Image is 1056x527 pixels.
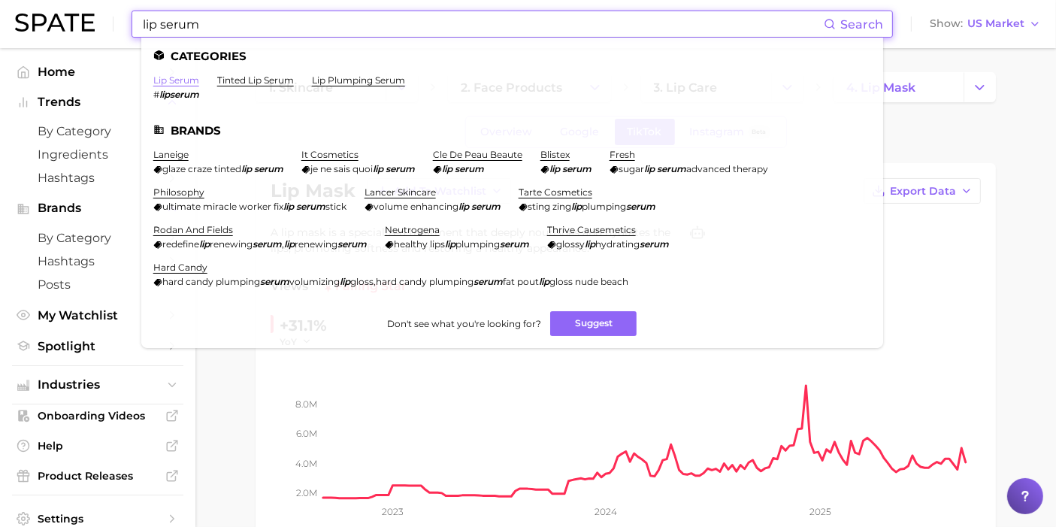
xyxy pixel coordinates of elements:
[12,166,183,189] a: Hashtags
[296,428,317,439] tspan: 6.0m
[38,231,158,245] span: by Category
[500,238,529,250] em: serum
[471,201,501,212] em: serum
[12,120,183,143] a: by Category
[217,74,294,86] a: tinted lip serum
[38,339,158,353] span: Spotlight
[141,11,824,37] input: Search here for a brand, industry, or ingredient
[12,250,183,273] a: Hashtags
[12,404,183,427] a: Onboarding Videos
[153,224,233,235] a: rodan and fields
[12,91,183,114] button: Trends
[38,512,158,525] span: Settings
[474,276,503,287] em: serum
[12,60,183,83] a: Home
[162,163,241,174] span: glaze craze tinted
[840,17,883,32] span: Search
[610,149,635,160] a: fresh
[385,224,440,235] a: neutrogena
[153,89,159,100] span: #
[162,238,199,250] span: redefine
[340,276,350,287] em: lip
[964,72,996,102] button: Change Category
[585,238,595,250] em: lip
[967,20,1024,28] span: US Market
[12,197,183,220] button: Brands
[619,163,644,174] span: sugar
[260,276,289,287] em: serum
[455,238,500,250] span: plumping
[556,238,585,250] span: glossy
[337,238,367,250] em: serum
[458,201,469,212] em: lip
[38,171,158,185] span: Hashtags
[254,163,283,174] em: serum
[15,14,95,32] img: SPATE
[295,238,337,250] span: renewing
[38,201,158,215] span: Brands
[540,149,570,160] a: blistex
[571,201,582,212] em: lip
[153,276,628,287] div: ,
[365,186,436,198] a: lancer skincare
[382,506,404,517] tspan: 2023
[373,163,383,174] em: lip
[153,149,189,160] a: laneige
[310,163,373,174] span: je ne sais quoi
[12,465,183,487] a: Product Releases
[199,238,210,250] em: lip
[153,50,871,62] li: Categories
[301,149,359,160] a: it cosmetics
[38,95,158,109] span: Trends
[325,201,346,212] span: stick
[12,335,183,358] a: Spotlight
[38,439,158,453] span: Help
[12,304,183,327] a: My Watchlist
[582,201,626,212] span: plumping
[930,20,963,28] span: Show
[519,186,592,198] a: tarte cosmetics
[289,276,340,287] span: volumizing
[12,226,183,250] a: by Category
[38,409,158,423] span: Onboarding Videos
[210,238,253,250] span: renewing
[686,163,768,174] span: advanced therapy
[296,201,325,212] em: serum
[626,201,655,212] em: serum
[386,163,415,174] em: serum
[162,276,260,287] span: hard candy plumping
[153,262,207,273] a: hard candy
[153,124,871,137] li: Brands
[433,149,522,160] a: cle de peau beaute
[12,435,183,457] a: Help
[387,318,541,329] span: Don't see what you're looking for?
[153,74,199,86] a: lip serum
[809,506,831,517] tspan: 2025
[12,273,183,296] a: Posts
[926,14,1045,34] button: ShowUS Market
[455,163,484,174] em: serum
[38,124,158,138] span: by Category
[38,65,158,79] span: Home
[153,238,367,250] div: ,
[295,458,317,469] tspan: 4.0m
[12,374,183,396] button: Industries
[38,308,158,323] span: My Watchlist
[12,143,183,166] a: Ingredients
[550,311,637,336] button: Suggest
[539,276,549,287] em: lip
[295,398,317,410] tspan: 8.0m
[159,89,199,100] em: lipserum
[442,163,452,174] em: lip
[595,238,640,250] span: hydrating
[864,178,981,204] button: Export Data
[296,487,317,498] tspan: 2.0m
[644,163,655,174] em: lip
[162,201,283,212] span: ultimate miracle worker fix
[241,163,252,174] em: lip
[376,276,474,287] span: hard candy plumping
[253,238,282,250] em: serum
[562,163,592,174] em: serum
[547,224,636,235] a: thrive causemetics
[38,147,158,162] span: Ingredients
